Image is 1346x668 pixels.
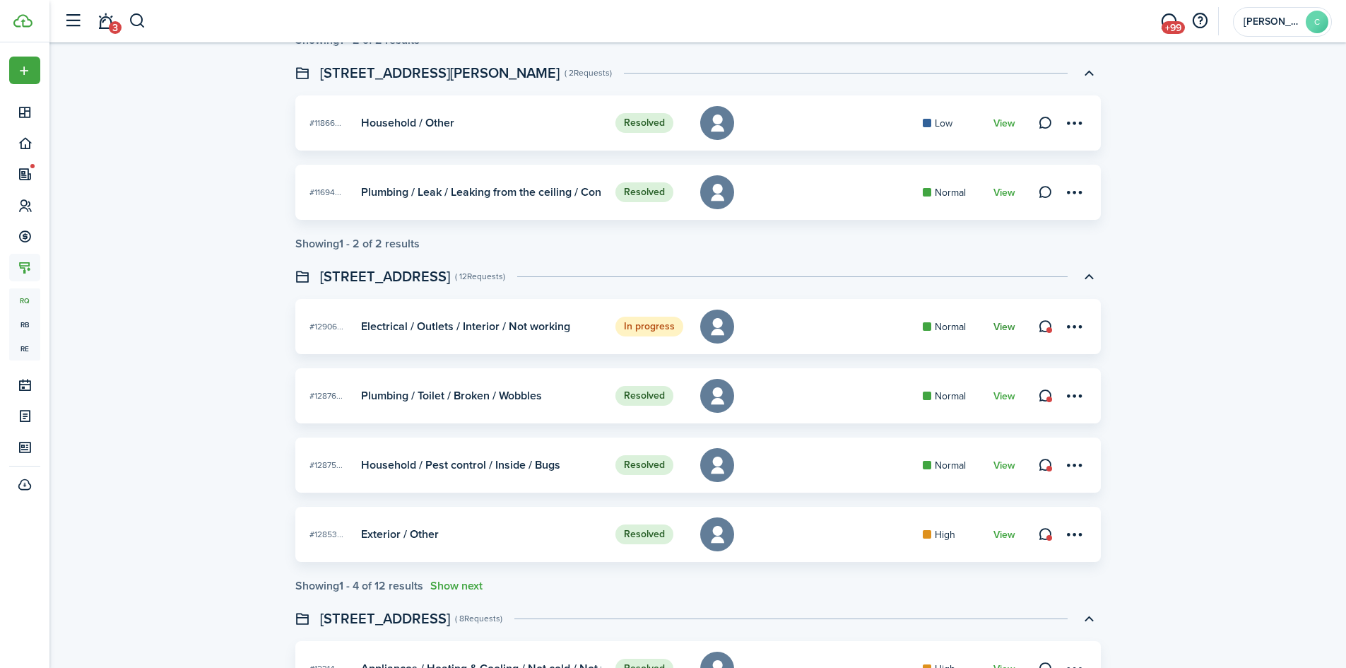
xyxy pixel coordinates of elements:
span: 3 [109,21,122,34]
card-title: Exterior / Other [361,528,439,541]
status: In progress [615,317,683,336]
a: View [993,322,1015,333]
card-title: Household / Pest control / Inside / Bugs [361,459,560,471]
card-mark: Normal [923,389,979,404]
a: View [993,529,1015,541]
button: Open sidebar [59,8,86,35]
button: Toggle accordion [1077,264,1101,288]
card-mark: Low [923,116,979,131]
span: #12853... [309,528,343,541]
img: TenantCloud [13,14,33,28]
swimlane-subtitle: ( 12 Requests ) [455,270,505,283]
swimlane-subtitle: ( 2 Requests ) [565,66,612,79]
a: Notifications [92,4,119,40]
status: Resolved [615,525,673,544]
swimlane-title: [STREET_ADDRESS] [320,608,450,629]
card-title: Electrical / Outlets / Interior / Not working [361,320,570,333]
card-mark: Normal [923,320,979,334]
status: Resolved [615,455,673,475]
avatar-text: C [1306,11,1328,33]
button: Show next [430,580,483,592]
card-mark: Normal [923,458,979,473]
pagination-page-total: 1 - 4 of 12 [339,578,386,594]
button: Toggle accordion [1077,607,1101,631]
button: Search [129,9,146,33]
a: View [993,187,1015,199]
a: View [993,118,1015,129]
span: #12875... [309,459,343,471]
button: Open resource center [1188,9,1212,33]
status: Resolved [615,386,673,406]
status: Resolved [615,113,673,133]
pagination-page-total: 1 - 2 of 2 [339,235,382,252]
a: re [9,336,40,361]
span: #12906... [309,320,343,333]
status: Resolved [615,182,673,202]
card-mark: High [923,527,979,542]
div: Showing results [295,34,420,47]
card-mark: Normal [923,185,979,200]
maintenance-list-swimlane-item: Toggle accordion [295,95,1101,250]
card-title: Household / Other [361,117,454,129]
span: #11694... [309,186,341,199]
a: rb [9,312,40,336]
button: Open menu [9,57,40,84]
a: View [993,460,1015,471]
span: +99 [1162,21,1185,34]
div: Showing results [295,238,420,250]
swimlane-title: [STREET_ADDRESS] [320,266,450,287]
span: #11866... [309,117,341,129]
card-title: Plumbing / Toilet / Broken / Wobbles [361,389,542,402]
button: Toggle accordion [1077,61,1101,85]
div: Showing results [295,580,423,592]
span: Cari [1244,17,1300,27]
a: rq [9,288,40,312]
maintenance-list-swimlane-item: Toggle accordion [295,299,1101,592]
card-title: Plumbing / Leak / Leaking from the ceiling / Constant dripping [361,186,602,199]
a: Messaging [1155,4,1182,40]
a: View [993,391,1015,402]
swimlane-subtitle: ( 8 Requests ) [455,612,502,625]
swimlane-title: [STREET_ADDRESS][PERSON_NAME] [320,62,560,83]
span: #12876... [309,389,343,402]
